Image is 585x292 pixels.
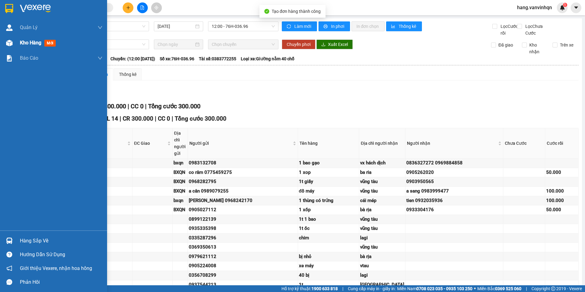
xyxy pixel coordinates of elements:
span: Chuyến: (12:00 [DATE]) [110,55,155,62]
div: Hàng sắp về [20,236,102,245]
span: hang.vanvinhqn [512,4,557,11]
div: 0935335398 [189,225,297,232]
button: syncLàm mới [282,21,317,31]
div: 1t [299,281,358,289]
span: In phơi [331,23,345,30]
span: ĐC Giao [134,140,166,147]
div: 40 bị [299,272,358,279]
span: printer [323,24,329,29]
span: Lọc Cước rồi [498,23,519,36]
span: Thống kê [399,23,417,30]
div: 1t giấy [299,178,358,185]
div: 0937544213 [189,281,297,289]
div: 0899122139 [189,216,297,223]
span: Làm mới [294,23,312,30]
span: | [342,285,343,292]
span: aim [154,6,158,10]
div: 0335287296 [189,234,297,242]
div: vũng tàu [360,178,404,185]
span: | [128,103,129,110]
div: Hướng dẫn sử dụng [20,250,102,259]
span: | [526,285,527,292]
span: question-circle [6,252,12,257]
div: 100.000 [546,188,577,195]
span: caret-down [573,5,579,10]
span: copyright [551,286,555,291]
div: 0983132708 [189,159,297,167]
div: bà rịa [360,206,404,214]
span: CC 0 [131,103,143,110]
button: file-add [137,2,148,13]
span: Kho hàng [20,40,41,46]
span: message [6,279,12,285]
div: bà rịa [360,253,404,260]
div: 0968282795 [189,178,297,185]
div: 1 bao gạo [299,159,358,167]
span: Quản Lý [20,24,38,31]
span: Giới thiệu Vexere, nhận hoa hồng [20,264,92,272]
div: cái mép [360,197,404,204]
button: downloadXuất Excel [316,39,353,49]
button: plus [123,2,133,13]
span: Tổng cước 300.000 [175,115,226,122]
img: warehouse-icon [6,238,13,244]
div: vx hách dịch [360,159,404,167]
span: Miền Nam [397,285,472,292]
span: Người gửi [189,140,292,147]
div: Địa chỉ người gửi [174,130,186,157]
div: 0905262020 [406,169,502,176]
span: Báo cáo [20,54,38,62]
button: printerIn phơi [319,21,350,31]
span: CR 300.000 [123,115,153,122]
span: file-add [140,6,144,10]
div: 1 xop [299,169,358,176]
span: bar-chart [391,24,396,29]
div: Phản hồi [20,278,102,287]
div: bị nhỏ [299,253,358,260]
div: [PERSON_NAME] 0968242170 [189,197,297,204]
strong: 0369 525 060 [495,286,521,291]
span: | [155,115,156,122]
div: vtau [360,262,404,270]
strong: 0708 023 035 - 0935 103 250 [416,286,472,291]
input: 13/08/2025 [158,23,194,30]
strong: Công ty TNHH DVVT Văn Vinh 76 [3,35,16,76]
div: 0933304176 [406,206,502,214]
span: Tổng cước 300.000 [148,103,200,110]
span: Loại xe: Giường nằm 40 chỗ [241,55,294,62]
strong: [PERSON_NAME] ([GEOGRAPHIC_DATA]) [17,9,101,25]
span: Lọc Chưa Cước [523,23,554,36]
span: | [172,115,173,122]
span: Tài xế: 0383772255 [199,55,236,62]
div: BXQN [173,169,187,176]
div: 0356708299 [189,272,297,279]
span: download [321,42,326,47]
button: In đơn chọn [352,21,385,31]
div: 1t 1 bao [299,216,358,223]
div: đồ máy [299,188,358,195]
span: mới [44,40,56,47]
button: Chuyển phơi [282,39,315,49]
span: ⚪️ [474,287,476,290]
img: warehouse-icon [6,24,13,31]
span: Cung cấp máy in - giấy in: [348,285,396,292]
span: 12:00 - 76H-036.96 [212,22,275,31]
div: a sang 0983999477 [406,188,502,195]
div: [GEOGRAPHIC_DATA] [360,281,404,289]
span: Số xe: 76H-036.96 [160,55,194,62]
span: Trên xe [557,42,576,48]
div: tien 0932035936 [406,197,502,204]
div: 0905224008 [189,262,297,270]
span: Xuất Excel [328,41,348,48]
span: | [120,115,121,122]
div: vũng tàu [360,244,404,251]
sup: 1 [563,3,567,7]
span: sync [287,24,292,29]
div: vũng tàu [360,188,404,195]
div: 50.000 [546,206,577,214]
div: 0903950565 [406,178,502,185]
span: check-circle [264,9,269,14]
input: Chọn ngày [158,41,194,48]
span: notification [6,265,12,271]
div: bxqn [173,197,187,204]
